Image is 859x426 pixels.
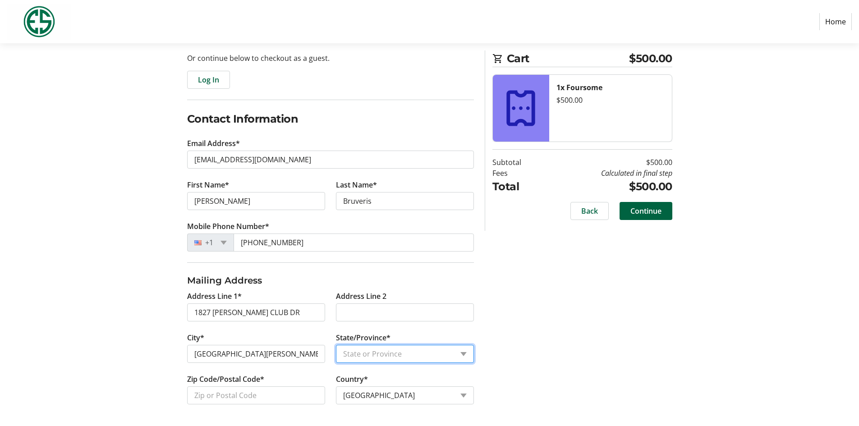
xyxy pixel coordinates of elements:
[234,234,474,252] input: (201) 555-0123
[544,179,672,195] td: $500.00
[336,291,386,302] label: Address Line 2
[7,4,71,40] img: Evans Scholars Foundation's Logo
[507,50,629,67] span: Cart
[198,74,219,85] span: Log In
[187,71,230,89] button: Log In
[336,179,377,190] label: Last Name*
[187,53,474,64] p: Or continue below to checkout as a guest.
[620,202,672,220] button: Continue
[187,274,474,287] h3: Mailing Address
[492,179,544,195] td: Total
[187,303,325,321] input: Address
[187,345,325,363] input: City
[819,13,852,30] a: Home
[187,291,242,302] label: Address Line 1*
[629,50,672,67] span: $500.00
[544,168,672,179] td: Calculated in final step
[187,111,474,127] h2: Contact Information
[492,168,544,179] td: Fees
[336,332,390,343] label: State/Province*
[581,206,598,216] span: Back
[187,138,240,149] label: Email Address*
[336,374,368,385] label: Country*
[556,82,602,92] strong: 1x Foursome
[187,386,325,404] input: Zip or Postal Code
[544,157,672,168] td: $500.00
[556,95,665,105] div: $500.00
[187,221,269,232] label: Mobile Phone Number*
[187,179,229,190] label: First Name*
[187,374,264,385] label: Zip Code/Postal Code*
[630,206,661,216] span: Continue
[570,202,609,220] button: Back
[492,157,544,168] td: Subtotal
[187,332,204,343] label: City*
